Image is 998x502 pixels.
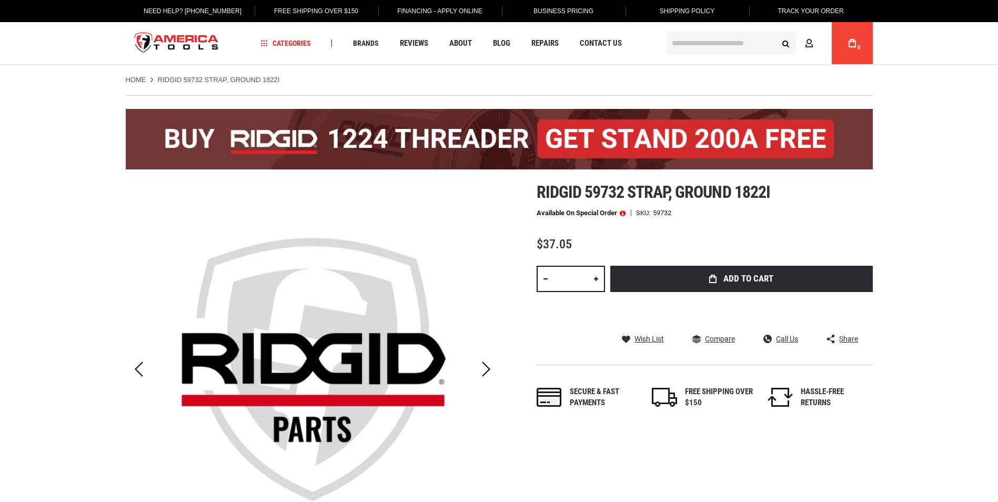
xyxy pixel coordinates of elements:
a: Categories [256,36,316,51]
img: returns [768,388,793,407]
button: Search [776,33,796,53]
div: Secure & fast payments [570,386,638,409]
span: Brands [353,39,379,47]
span: Repairs [531,39,559,47]
strong: SKU [636,209,653,216]
a: Wish List [622,334,664,344]
div: HASSLE-FREE RETURNS [801,386,869,409]
div: FREE SHIPPING OVER $150 [685,386,753,409]
strong: RIDGID 59732 STRAP, GROUND 1822I [158,76,280,84]
a: Repairs [527,36,563,51]
a: Blog [488,36,515,51]
a: Brands [348,36,384,51]
span: Wish List [634,335,664,343]
img: BOGO: Buy the RIDGID® 1224 Threader (26092), get the 92467 200A Stand FREE! [126,109,873,169]
div: 59732 [653,209,671,216]
span: Add to Cart [723,274,773,283]
img: shipping [652,388,677,407]
img: America Tools [126,24,228,63]
a: Call Us [763,334,798,344]
a: About [445,36,477,51]
span: Shipping Policy [660,7,715,15]
span: Contact Us [580,39,622,47]
span: Compare [705,335,735,343]
img: payments [537,388,562,407]
a: Contact Us [575,36,627,51]
a: 0 [842,22,862,64]
span: Reviews [400,39,428,47]
span: Categories [260,39,311,47]
a: store logo [126,24,228,63]
span: Blog [493,39,510,47]
a: Home [126,75,146,85]
a: Reviews [395,36,433,51]
span: About [449,39,472,47]
button: Add to Cart [610,266,873,292]
a: Compare [692,334,735,344]
span: Share [839,335,858,343]
span: $37.05 [537,237,572,252]
iframe: Secure express checkout frame [608,295,875,299]
span: Call Us [776,335,798,343]
p: Available on Special Order [537,209,626,217]
span: Ridgid 59732 strap, ground 1822i [537,182,770,202]
span: 0 [858,45,861,51]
